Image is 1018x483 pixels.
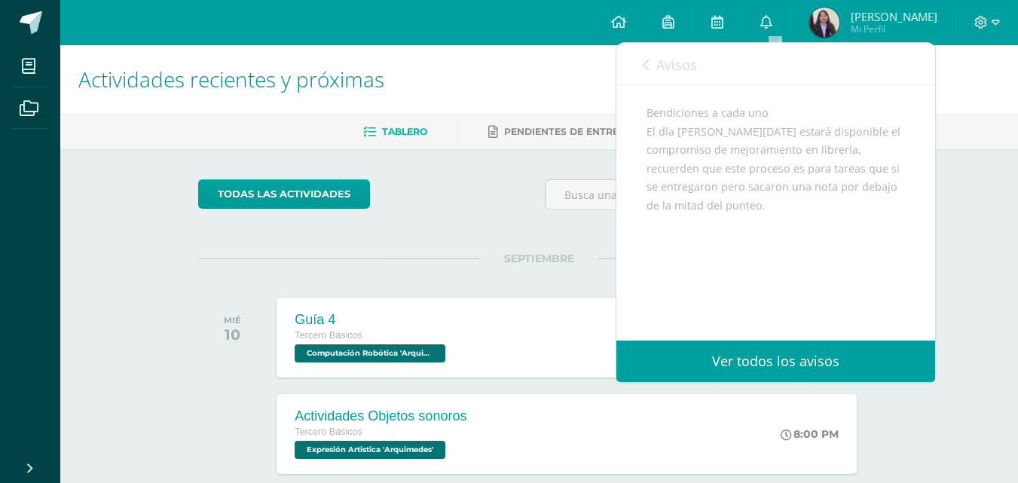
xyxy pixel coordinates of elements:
span: Expresión Artistica 'Arquimedes' [295,441,445,459]
div: Actividades Objetos sonoros [295,408,466,424]
div: Bendiciones a cada uno El día [PERSON_NAME][DATE] estará disponible el compromiso de mejoramiento... [647,104,905,326]
span: Tercero Básicos [295,330,362,341]
div: 8:00 PM [781,427,839,441]
span: Pendientes de entrega [504,126,633,137]
span: [PERSON_NAME] [851,9,937,24]
span: Mi Perfil [851,23,937,35]
span: Tablero [382,126,427,137]
span: Actividades recientes y próximas [78,65,384,93]
div: 10 [224,326,241,344]
img: 49c82aea28d2260deef9b89f2805555f.png [809,8,839,38]
div: MIÉ [224,315,241,326]
a: Tablero [363,120,427,144]
span: Computación Robótica 'Arquimedes' [295,344,445,362]
span: SEPTIEMBRE [480,252,598,265]
span: Avisos [656,56,697,74]
a: todas las Actividades [198,179,370,209]
a: Pendientes de entrega [488,120,633,144]
div: Guía 4 [295,312,449,328]
a: Ver todos los avisos [616,341,935,382]
input: Busca una actividad próxima aquí... [546,180,879,209]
